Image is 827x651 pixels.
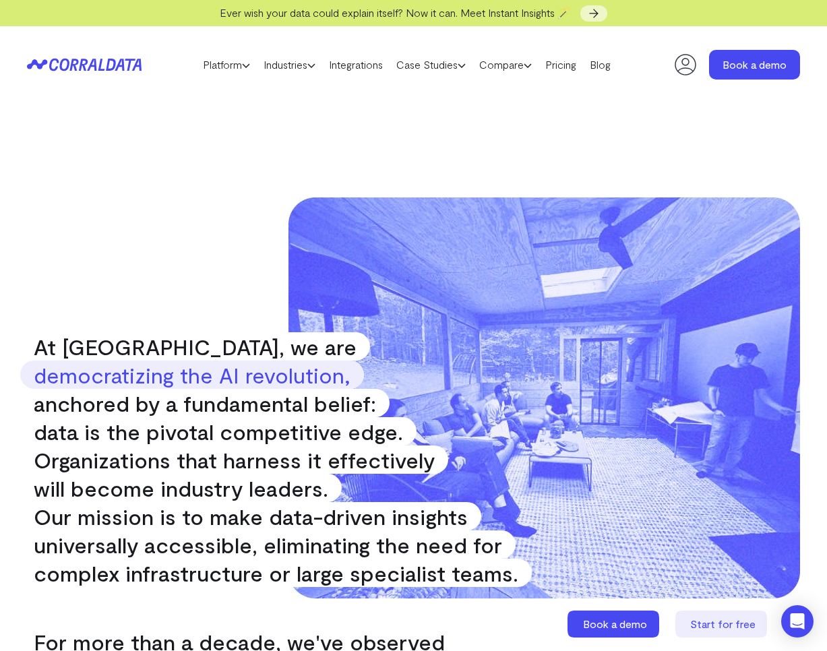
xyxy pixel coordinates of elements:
span: complex infrastructure or large specialist teams. [20,559,532,587]
span: At [GEOGRAPHIC_DATA], we are [20,332,370,361]
span: anchored by a fundamental belief: [20,389,390,417]
span: data is the pivotal competitive edge. [20,417,417,445]
a: Book a demo [568,611,662,638]
a: Integrations [322,55,390,75]
span: Start for free [690,617,756,630]
a: Book a demo [709,50,800,80]
span: Our mission is to make data-driven insights [20,502,481,530]
span: Ever wish your data could explain itself? Now it can. Meet Instant Insights 🪄 [220,6,571,19]
a: Compare [472,55,539,75]
span: Organizations that harness it effectively [20,445,448,474]
strong: democratizing the AI revolution, [20,361,364,389]
a: Pricing [539,55,583,75]
a: Platform [196,55,257,75]
span: Book a demo [583,617,647,630]
a: Case Studies [390,55,472,75]
span: universally accessible, eliminating the need for [20,530,516,559]
a: Industries [257,55,322,75]
a: Start for free [675,611,770,638]
div: Open Intercom Messenger [781,605,814,638]
a: Blog [583,55,617,75]
span: will become industry leaders. [20,474,342,502]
